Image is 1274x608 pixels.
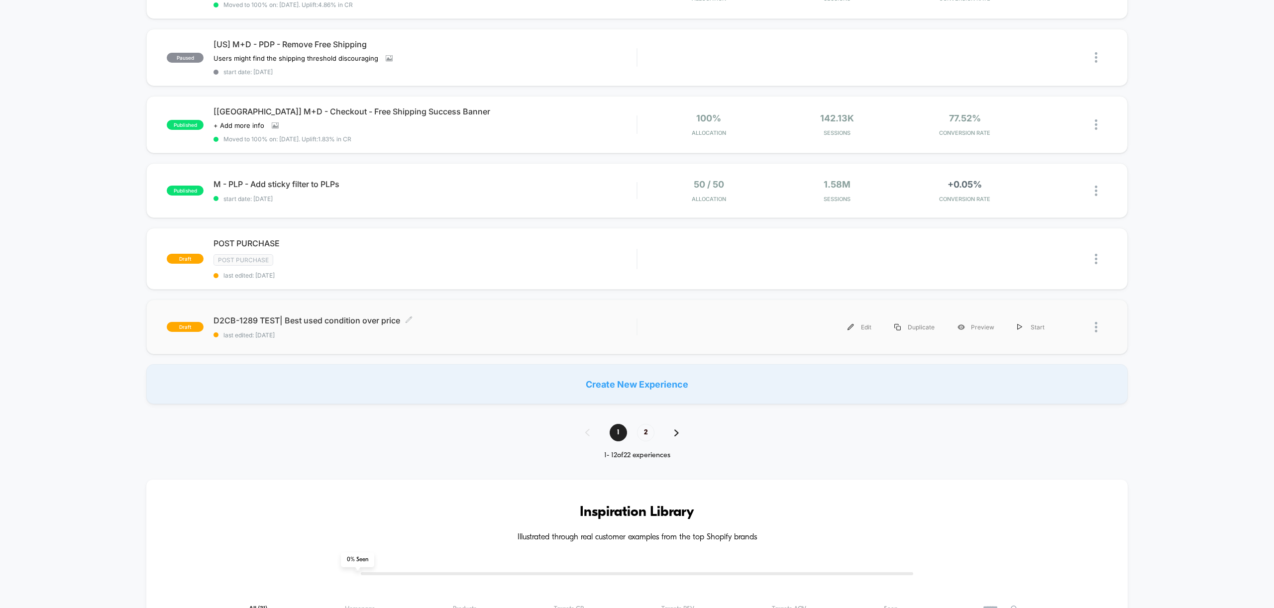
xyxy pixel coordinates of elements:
[894,324,901,330] img: menu
[824,179,850,190] span: 1.58M
[167,254,204,264] span: draft
[948,179,982,190] span: +0.05%
[848,324,854,330] img: menu
[213,68,637,76] span: start date: [DATE]
[1095,52,1097,63] img: close
[1017,324,1022,330] img: menu
[176,505,1097,520] h3: Inspiration Library
[883,316,946,338] div: Duplicate
[610,424,627,441] span: 1
[1095,322,1097,332] img: close
[1095,186,1097,196] img: close
[692,129,726,136] span: Allocation
[146,364,1127,404] div: Create New Experience
[1095,119,1097,130] img: close
[696,113,721,123] span: 100%
[167,53,204,63] span: paused
[167,120,204,130] span: published
[575,451,699,460] div: 1 - 12 of 22 experiences
[949,113,981,123] span: 77.52%
[694,179,724,190] span: 50 / 50
[213,238,637,248] span: POST PURCHASE
[213,315,637,325] span: D2CB-1289 TEST| Best used condition over price
[176,533,1097,542] h4: Illustrated through real customer examples from the top Shopify brands
[213,39,637,49] span: [US] M+D - PDP - Remove Free Shipping
[946,316,1006,338] div: Preview
[213,331,637,339] span: last edited: [DATE]
[167,186,204,196] span: published
[775,196,898,203] span: Sessions
[836,316,883,338] div: Edit
[223,135,351,143] span: Moved to 100% on: [DATE] . Uplift: 1.83% in CR
[903,129,1026,136] span: CONVERSION RATE
[903,196,1026,203] span: CONVERSION RATE
[223,1,353,8] span: Moved to 100% on: [DATE] . Uplift: 4.86% in CR
[213,179,637,189] span: M - PLP - Add sticky filter to PLPs
[167,322,204,332] span: draft
[674,429,679,436] img: pagination forward
[637,424,654,441] span: 2
[775,129,898,136] span: Sessions
[213,272,637,279] span: last edited: [DATE]
[213,54,378,62] span: Users might find the shipping threshold discouraging
[692,196,726,203] span: Allocation
[1006,316,1056,338] div: Start
[820,113,854,123] span: 142.13k
[1095,254,1097,264] img: close
[213,121,264,129] span: + Add more info
[213,106,637,116] span: [[GEOGRAPHIC_DATA]] M+D - Checkout - Free Shipping Success Banner
[213,195,637,203] span: start date: [DATE]
[213,254,273,266] span: Post Purchase
[341,552,374,567] span: 0 % Seen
